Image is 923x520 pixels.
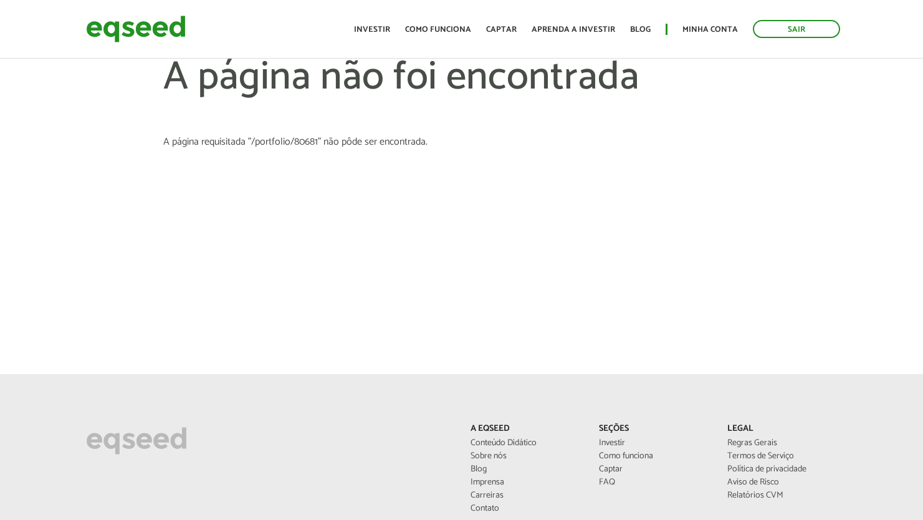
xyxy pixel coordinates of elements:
a: Captar [486,26,517,34]
a: FAQ [599,478,709,487]
a: Carreiras [471,491,580,500]
p: A EqSeed [471,424,580,435]
a: Como funciona [405,26,471,34]
a: Como funciona [599,452,709,461]
a: Minha conta [682,26,738,34]
a: Aprenda a investir [532,26,615,34]
a: Aviso de Risco [727,478,837,487]
h1: A página não foi encontrada [163,56,760,137]
a: Regras Gerais [727,439,837,448]
img: EqSeed Logo [86,424,187,458]
a: Relatórios CVM [727,491,837,500]
a: Blog [471,465,580,474]
a: Sobre nós [471,452,580,461]
a: Investir [599,439,709,448]
a: Sair [753,20,840,38]
p: Seções [599,424,709,435]
a: Investir [354,26,390,34]
a: Captar [599,465,709,474]
a: Imprensa [471,478,580,487]
section: A página requisitada "/portfolio/80681" não pôde ser encontrada. [163,137,760,147]
img: EqSeed [86,12,186,46]
a: Contato [471,504,580,513]
a: Blog [630,26,651,34]
a: Conteúdo Didático [471,439,580,448]
a: Termos de Serviço [727,452,837,461]
a: Política de privacidade [727,465,837,474]
p: Legal [727,424,837,435]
